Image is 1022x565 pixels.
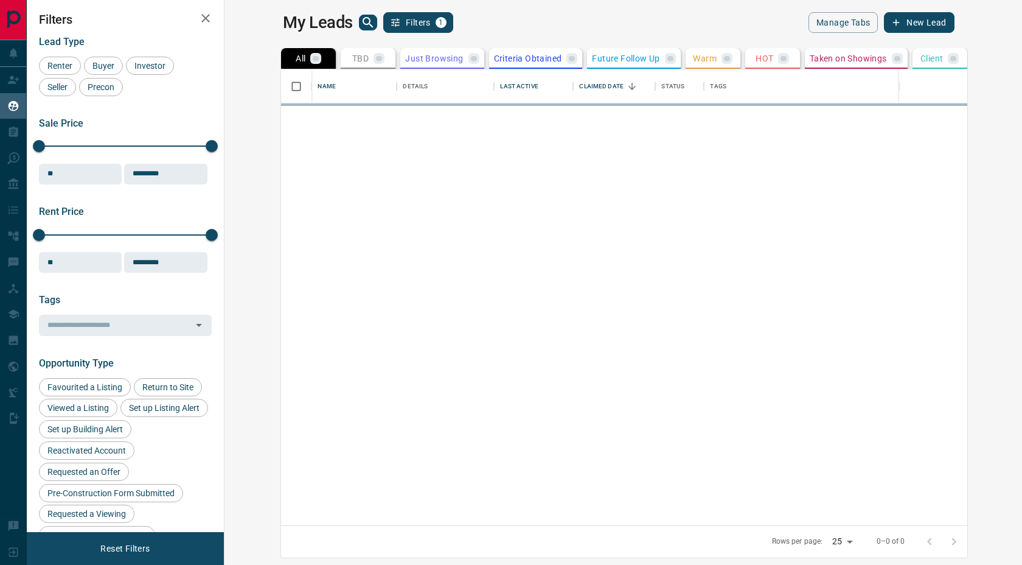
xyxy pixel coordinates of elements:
div: Status [655,69,704,104]
div: Requested an Offer [39,463,129,481]
span: 1 [437,18,445,27]
button: search button [359,15,377,30]
span: Favourited a Listing [43,382,127,392]
div: Precon [79,78,123,96]
div: Name [318,69,336,104]
span: Pre-Construction Form Submitted [43,488,179,498]
div: Details [403,69,428,104]
span: Reactivated Account [43,446,130,455]
div: Return to Site [134,378,202,396]
span: Renter [43,61,77,71]
p: Warm [693,54,717,63]
div: 25 [827,533,857,550]
h1: My Leads [283,13,353,32]
div: Viewed a Listing [39,399,117,417]
span: Investor [130,61,170,71]
span: Requested an Offer [43,467,125,477]
p: Taken on Showings [810,54,887,63]
div: Set up Building Alert [39,420,131,438]
div: Seller [39,78,76,96]
div: Claimed Date [579,69,624,104]
div: Tags [710,69,726,104]
span: Set up Listing Alert [125,403,204,413]
div: Set up Listing Alert [120,399,208,417]
span: Lead Type [39,36,85,47]
span: Contact an Agent Request [43,530,151,540]
div: Investor [126,57,174,75]
button: Manage Tabs [808,12,878,33]
p: Just Browsing [405,54,463,63]
button: Reset Filters [92,538,158,559]
p: All [296,54,305,63]
div: Requested a Viewing [39,505,134,523]
div: Name [311,69,397,104]
div: Status [661,69,684,104]
button: Open [190,317,207,334]
div: Favourited a Listing [39,378,131,396]
span: Buyer [88,61,119,71]
div: Contact an Agent Request [39,526,155,544]
div: Buyer [84,57,123,75]
span: Sale Price [39,118,83,129]
div: Tags [704,69,1006,104]
span: Opportunity Type [39,357,114,369]
span: Precon [83,82,119,92]
p: TBD [352,54,369,63]
div: Last Active [494,69,573,104]
span: Return to Site [138,382,198,392]
p: Client [920,54,943,63]
p: Future Follow Up [592,54,659,63]
div: Reactivated Account [39,441,134,460]
span: Rent Price [39,206,84,217]
button: New Lead [884,12,954,33]
button: Sort [624,78,641,95]
span: Tags [39,294,60,306]
span: Set up Building Alert [43,424,127,434]
span: Requested a Viewing [43,509,130,519]
span: Seller [43,82,72,92]
div: Claimed Date [573,69,655,104]
button: Filters1 [383,12,453,33]
div: Last Active [500,69,538,104]
div: Pre-Construction Form Submitted [39,484,183,502]
span: Viewed a Listing [43,403,113,413]
h2: Filters [39,12,212,27]
div: Details [397,69,494,104]
div: Renter [39,57,81,75]
p: Criteria Obtained [494,54,562,63]
p: HOT [756,54,773,63]
p: 0–0 of 0 [877,536,905,547]
p: Rows per page: [772,536,823,547]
